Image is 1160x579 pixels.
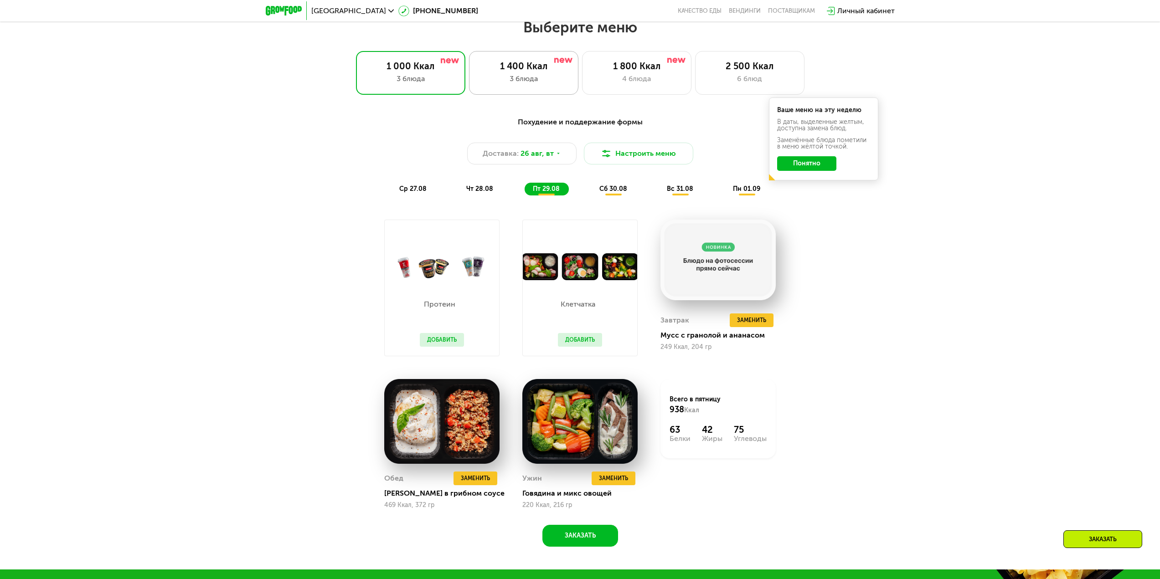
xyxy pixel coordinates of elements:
[558,301,598,308] p: Клетчатка
[461,474,490,483] span: Заменить
[384,489,507,498] div: [PERSON_NAME] в грибном соусе
[384,471,403,485] div: Обед
[678,7,722,15] a: Качество еды
[705,61,795,72] div: 2 500 Ккал
[479,61,569,72] div: 1 400 Ккал
[667,185,693,193] span: вс 31.08
[466,185,493,193] span: чт 28.08
[777,156,836,171] button: Понятно
[670,395,767,415] div: Всего в пятницу
[522,502,638,509] div: 220 Ккал, 216 гр
[592,61,682,72] div: 1 800 Ккал
[454,471,497,485] button: Заменить
[670,435,691,442] div: Белки
[670,424,691,435] div: 63
[684,406,699,414] span: Ккал
[730,313,773,327] button: Заменить
[660,343,776,351] div: 249 Ккал, 204 гр
[592,73,682,84] div: 4 блюда
[584,143,693,164] button: Настроить меню
[768,7,815,15] div: поставщикам
[660,331,783,340] div: Мусс с гранолой и ананасом
[702,435,722,442] div: Жиры
[311,7,386,15] span: [GEOGRAPHIC_DATA]
[777,119,870,132] div: В даты, выделенные желтым, доступна замена блюд.
[737,316,766,325] span: Заменить
[702,424,722,435] div: 42
[522,489,645,498] div: Говядина и микс овощей
[733,185,760,193] span: пн 01.09
[522,471,542,485] div: Ужин
[399,185,427,193] span: ср 27.08
[29,18,1131,36] h2: Выберите меню
[734,424,767,435] div: 75
[483,148,519,159] span: Доставка:
[384,502,500,509] div: 469 Ккал, 372 гр
[420,301,459,308] p: Протеин
[592,471,635,485] button: Заменить
[670,405,684,415] span: 938
[734,435,767,442] div: Углеводы
[533,185,560,193] span: пт 29.08
[366,73,456,84] div: 3 блюда
[542,525,618,547] button: Заказать
[599,474,628,483] span: Заменить
[479,73,569,84] div: 3 блюда
[705,73,795,84] div: 6 блюд
[310,117,850,128] div: Похудение и поддержание формы
[729,7,761,15] a: Вендинги
[398,5,478,16] a: [PHONE_NUMBER]
[837,5,895,16] div: Личный кабинет
[599,185,627,193] span: сб 30.08
[777,137,870,150] div: Заменённые блюда пометили в меню жёлтой точкой.
[777,107,870,113] div: Ваше меню на эту неделю
[660,313,689,327] div: Завтрак
[558,333,602,347] button: Добавить
[420,333,464,347] button: Добавить
[1063,530,1142,548] div: Заказать
[366,61,456,72] div: 1 000 Ккал
[521,148,554,159] span: 26 авг, вт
